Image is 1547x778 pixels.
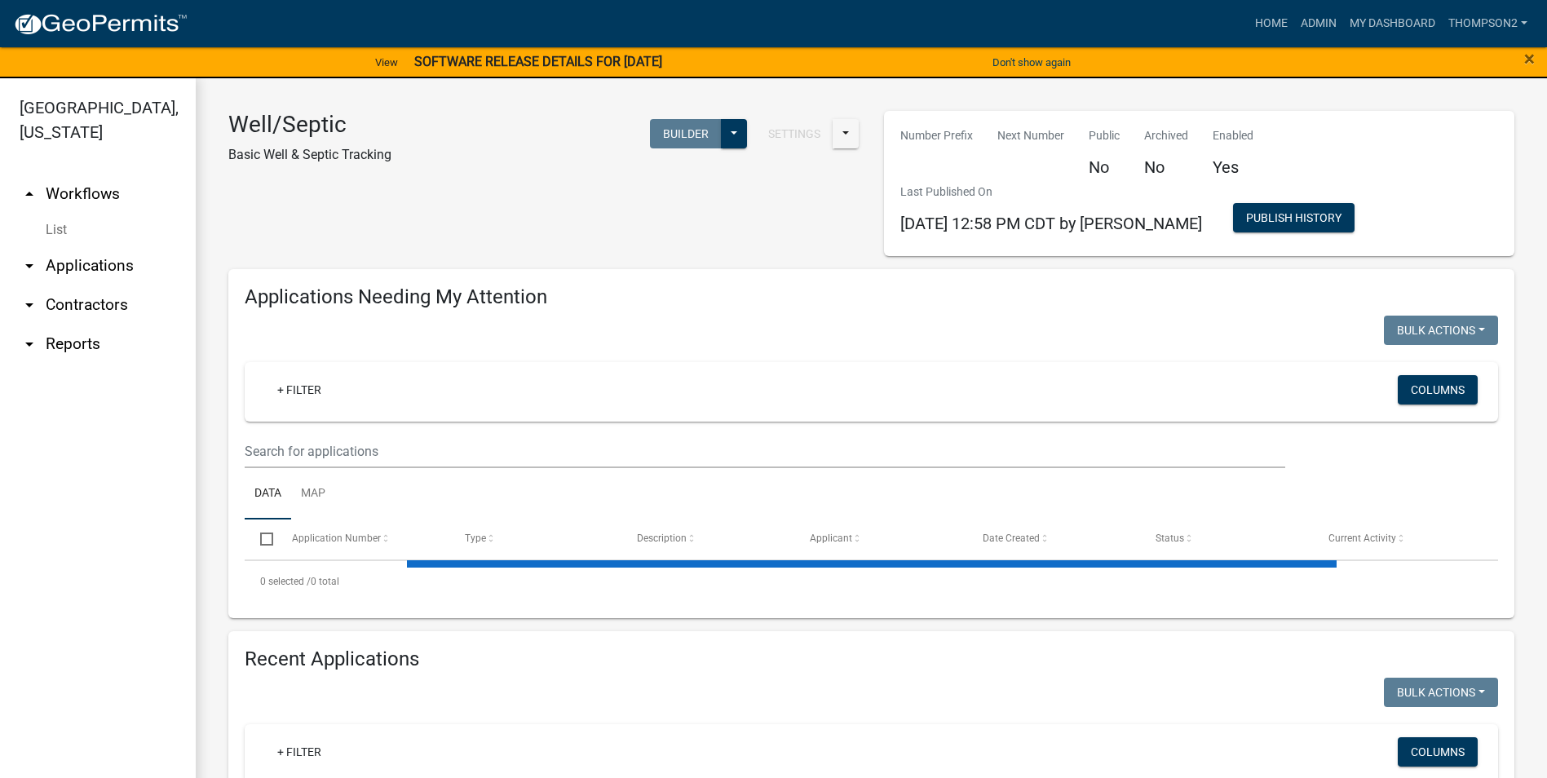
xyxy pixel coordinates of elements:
[967,519,1140,559] datatable-header-cell: Date Created
[1398,737,1478,767] button: Columns
[1294,8,1343,39] a: Admin
[414,54,662,69] strong: SOFTWARE RELEASE DETAILS FOR [DATE]
[900,183,1202,201] p: Last Published On
[245,648,1498,671] h4: Recent Applications
[245,285,1498,309] h4: Applications Needing My Attention
[983,533,1040,544] span: Date Created
[755,119,833,148] button: Settings
[1213,157,1253,177] h5: Yes
[650,119,722,148] button: Builder
[245,468,291,520] a: Data
[810,533,852,544] span: Applicant
[1144,157,1188,177] h5: No
[1524,49,1535,69] button: Close
[1213,127,1253,144] p: Enabled
[1089,157,1120,177] h5: No
[1328,533,1396,544] span: Current Activity
[245,435,1285,468] input: Search for applications
[245,519,276,559] datatable-header-cell: Select
[1089,127,1120,144] p: Public
[997,127,1064,144] p: Next Number
[276,519,449,559] datatable-header-cell: Application Number
[465,533,486,544] span: Type
[449,519,621,559] datatable-header-cell: Type
[369,49,404,76] a: View
[986,49,1077,76] button: Don't show again
[1343,8,1442,39] a: My Dashboard
[1233,212,1355,225] wm-modal-confirm: Workflow Publish History
[228,145,391,165] p: Basic Well & Septic Tracking
[637,533,687,544] span: Description
[264,737,334,767] a: + Filter
[20,256,39,276] i: arrow_drop_down
[1398,375,1478,404] button: Columns
[1384,678,1498,707] button: Bulk Actions
[1140,519,1313,559] datatable-header-cell: Status
[20,295,39,315] i: arrow_drop_down
[794,519,967,559] datatable-header-cell: Applicant
[1249,8,1294,39] a: Home
[292,533,381,544] span: Application Number
[260,576,311,587] span: 0 selected /
[621,519,794,559] datatable-header-cell: Description
[264,375,334,404] a: + Filter
[1233,203,1355,232] button: Publish History
[1313,519,1486,559] datatable-header-cell: Current Activity
[1384,316,1498,345] button: Bulk Actions
[1442,8,1534,39] a: Thompson2
[20,184,39,204] i: arrow_drop_up
[245,561,1498,602] div: 0 total
[1144,127,1188,144] p: Archived
[1156,533,1184,544] span: Status
[228,111,391,139] h3: Well/Septic
[1524,47,1535,70] span: ×
[20,334,39,354] i: arrow_drop_down
[900,214,1202,233] span: [DATE] 12:58 PM CDT by [PERSON_NAME]
[291,468,335,520] a: Map
[900,127,973,144] p: Number Prefix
